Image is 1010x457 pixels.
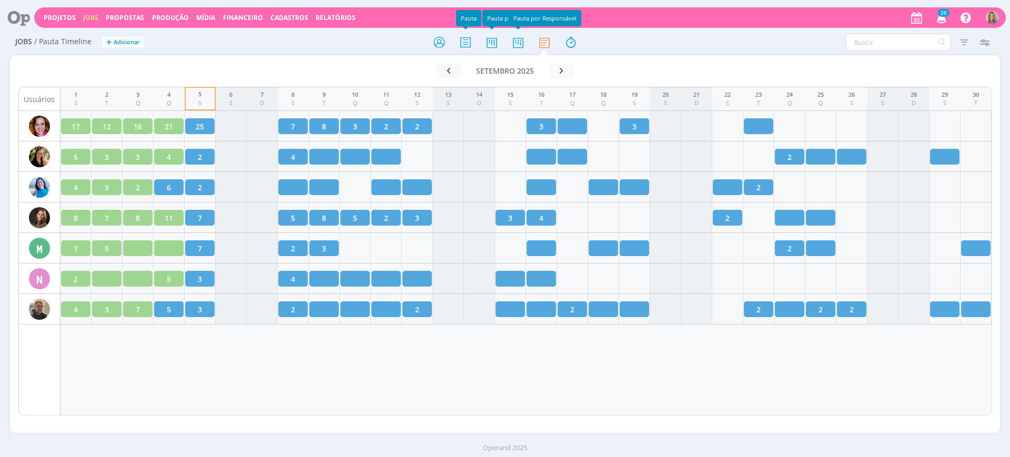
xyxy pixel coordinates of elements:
[291,90,295,99] div: 8
[291,212,295,224] span: 5
[508,212,512,224] span: 3
[322,99,326,108] div: T
[445,99,451,108] div: S
[165,121,173,132] span: 21
[461,64,549,78] button: setembro 2025
[74,99,77,108] div: S
[29,146,50,167] img: C
[353,121,357,132] span: 3
[986,11,999,24] img: A
[74,212,78,224] span: 8
[229,90,233,99] div: 6
[136,182,140,193] span: 2
[74,273,78,285] span: 2
[136,90,140,99] div: 3
[631,99,638,108] div: S
[80,14,102,22] button: Jobs
[72,121,80,132] span: 17
[165,212,173,224] span: 11
[817,90,824,99] div: 25
[322,121,326,132] span: 8
[911,99,917,108] div: D
[198,151,202,163] span: 2
[880,99,886,108] div: S
[414,99,420,108] div: S
[29,116,50,137] img: B
[198,99,201,108] div: S
[631,90,638,99] div: 19
[322,212,326,224] span: 8
[539,121,543,132] span: 3
[105,243,109,254] span: 5
[229,99,233,108] div: S
[819,304,823,315] span: 2
[509,10,581,26] div: Pauta por Responsável
[846,34,951,50] input: Busca
[105,212,109,224] span: 7
[29,207,50,228] img: J
[198,273,202,285] span: 3
[136,212,140,224] span: 8
[198,182,202,193] span: 2
[198,212,202,224] span: 7
[167,304,171,315] span: 5
[942,99,948,108] div: S
[270,13,308,22] span: Cadastros
[105,304,109,315] span: 3
[476,66,534,76] span: setembro 2025
[383,90,389,99] div: 11
[136,99,140,108] div: Q
[103,121,111,132] span: 12
[152,13,189,22] a: Produção
[105,99,108,108] div: T
[756,182,761,193] span: 2
[136,151,140,163] span: 3
[755,99,762,108] div: T
[105,182,109,193] span: 3
[352,99,358,108] div: Q
[198,304,202,315] span: 3
[134,121,142,132] span: 16
[167,182,171,193] span: 6
[312,14,359,22] button: Relatórios
[569,90,575,99] div: 17
[74,182,78,193] span: 4
[569,99,575,108] div: Q
[267,14,311,22] button: Cadastros
[570,304,574,315] span: 2
[103,14,147,22] button: Propostas
[539,212,543,224] span: 4
[74,304,78,315] span: 4
[787,243,792,254] span: 2
[973,90,979,99] div: 30
[291,243,295,254] span: 2
[15,37,32,46] span: Jobs
[220,14,266,22] button: Financeiro
[456,10,481,26] div: Pauta
[415,304,419,315] span: 2
[724,90,731,99] div: 22
[725,212,730,224] span: 2
[74,243,78,254] span: 7
[756,304,761,315] span: 2
[223,13,263,22] a: Financeiro
[850,304,854,315] span: 2
[291,304,295,315] span: 2
[985,8,999,27] button: A
[662,90,669,99] div: 20
[476,99,482,108] div: D
[83,13,98,22] a: Jobs
[74,151,78,163] span: 5
[198,243,202,254] span: 7
[693,90,700,99] div: 21
[114,39,140,46] span: Adicionar
[384,212,388,224] span: 2
[384,121,388,132] span: 2
[600,90,607,99] div: 18
[106,13,144,22] span: Propostas
[29,299,50,320] img: R
[29,177,50,198] img: E
[476,90,482,99] div: 14
[167,273,171,285] span: 5
[322,243,326,254] span: 3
